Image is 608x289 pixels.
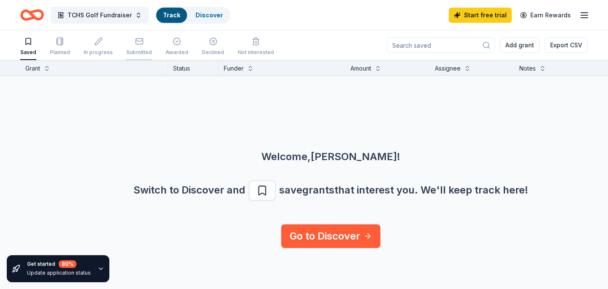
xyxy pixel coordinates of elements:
button: Export CSV [545,38,588,53]
div: Saved [20,49,36,56]
div: In progress [84,49,113,56]
a: Home [20,5,44,25]
div: Awarded [166,49,188,56]
button: TrackDiscover [155,7,231,24]
div: Planned [50,49,70,56]
button: TCHS Golf Fundraiser [51,7,149,24]
button: Add grant [500,38,540,53]
span: TCHS Golf Fundraiser [68,10,132,20]
div: Notes [519,63,536,74]
div: Declined [202,49,224,56]
button: Declined [202,34,224,60]
div: Not interested [238,49,274,56]
a: Start free trial [449,8,512,23]
a: Earn Rewards [515,8,576,23]
div: 80 % [59,260,76,268]
input: Search saved [387,38,495,53]
div: Get started [27,260,91,268]
div: Status [168,60,219,75]
button: In progress [84,34,113,60]
div: Assignee [435,63,461,74]
a: Go to Discover [281,224,380,248]
div: Grant [25,63,40,74]
a: Discover [195,11,223,19]
div: Submitted [126,49,152,56]
button: Submitted [126,34,152,60]
div: Amount [350,63,371,74]
button: Saved [20,34,36,60]
button: Planned [50,34,70,60]
a: Track [163,11,180,19]
div: Funder [224,63,244,74]
div: Update application status [27,270,91,276]
button: Not interested [238,34,274,60]
button: Awarded [166,34,188,60]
